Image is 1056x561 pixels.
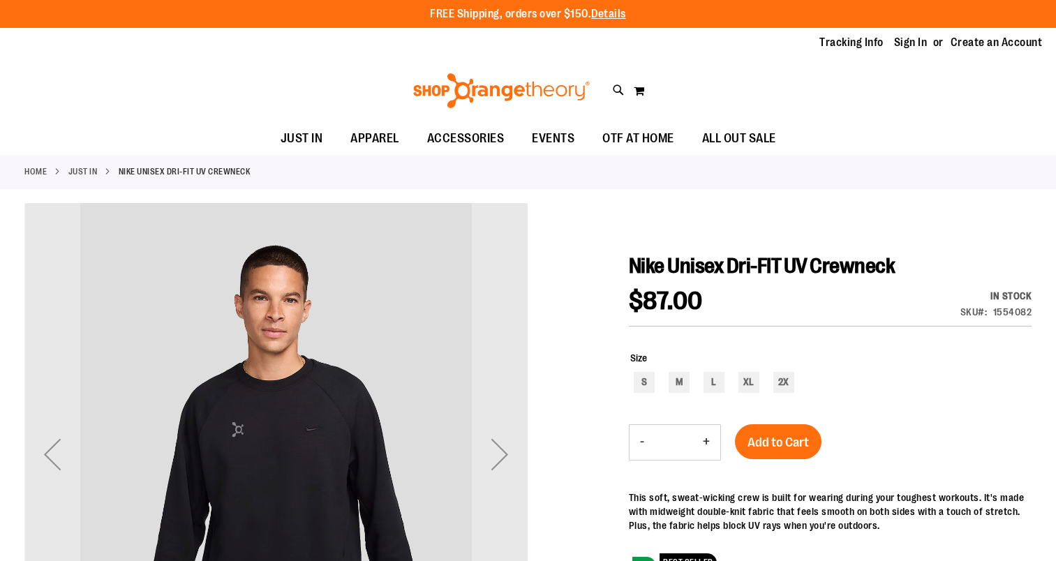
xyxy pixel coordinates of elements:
strong: SKU [960,306,988,317]
button: Increase product quantity [692,425,720,460]
span: Nike Unisex Dri-FIT UV Crewneck [629,254,895,278]
span: $87.00 [629,287,703,315]
a: Sign In [894,35,928,50]
span: JUST IN [281,123,323,154]
div: S [634,372,655,393]
p: FREE Shipping, orders over $150. [430,6,626,22]
img: Shop Orangetheory [411,73,592,108]
span: APPAREL [350,123,399,154]
div: XL [738,372,759,393]
div: Availability [960,289,1032,303]
div: This soft, sweat-wicking crew is built for wearing during your toughest workouts. It's made with ... [629,491,1032,532]
button: Add to Cart [735,424,821,459]
a: Details [591,8,626,20]
span: OTF AT HOME [602,123,674,154]
div: L [704,372,724,393]
span: Add to Cart [748,435,809,450]
button: Decrease product quantity [630,425,655,460]
div: 2X [773,372,794,393]
div: M [669,372,690,393]
span: ALL OUT SALE [702,123,776,154]
a: Home [24,165,47,178]
span: Size [630,352,647,364]
span: ACCESSORIES [427,123,505,154]
a: Tracking Info [819,35,884,50]
strong: Nike Unisex Dri-FIT UV Crewneck [119,165,251,178]
a: JUST IN [68,165,98,178]
a: Create an Account [951,35,1043,50]
span: EVENTS [532,123,574,154]
input: Product quantity [655,426,692,459]
div: 1554082 [993,305,1032,319]
div: In stock [960,289,1032,303]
